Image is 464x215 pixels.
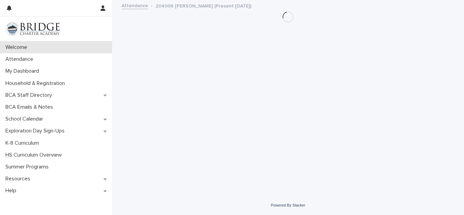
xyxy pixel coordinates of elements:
[3,140,44,146] p: K-8 Curriculum
[3,44,33,51] p: Welcome
[3,176,36,182] p: Resources
[3,92,57,98] p: BCA Staff Directory
[271,203,305,207] a: Powered By Stacker
[3,68,44,74] p: My Dashboard
[3,187,22,194] p: Help
[3,56,39,62] p: Attendance
[3,116,49,122] p: School Calendar
[3,80,70,87] p: Household & Registration
[3,152,67,158] p: HS Curriculum Overview
[5,22,60,36] img: V1C1m3IdTEidaUdm9Hs0
[156,2,251,9] p: 204006 [PERSON_NAME] (Present [DATE])
[3,164,54,170] p: Summer Programs
[3,128,70,134] p: Exploration Day Sign-Ups
[122,1,148,9] a: Attendance
[3,104,58,110] p: BCA Emails & Notes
